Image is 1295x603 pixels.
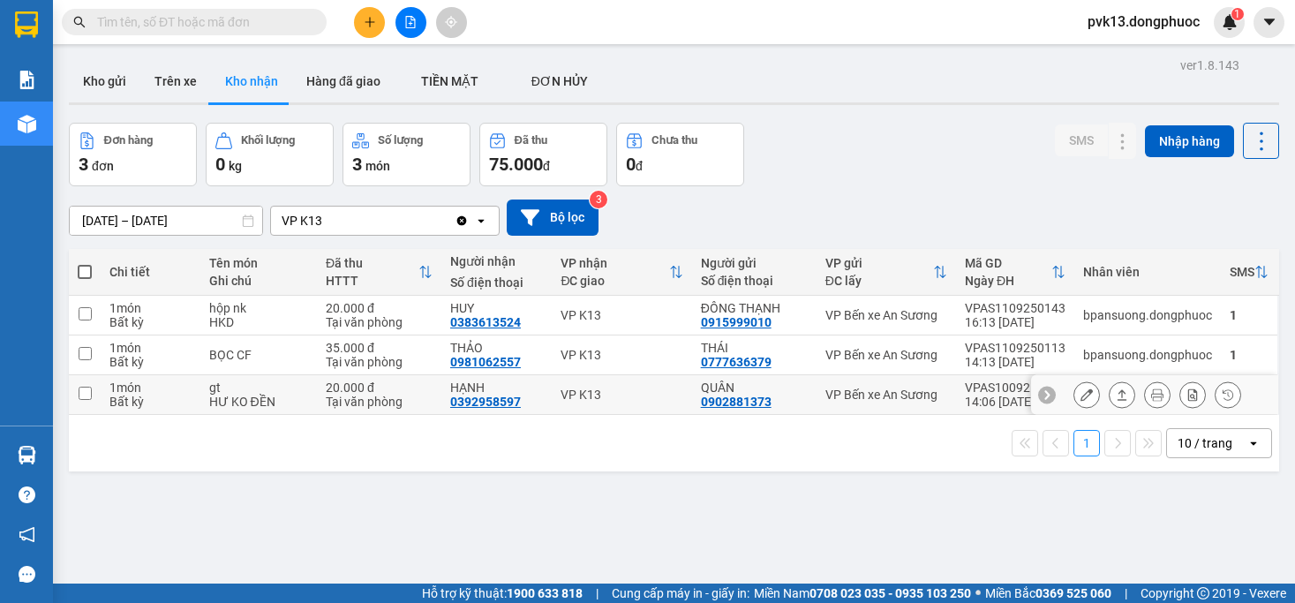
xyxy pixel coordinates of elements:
[1180,56,1239,75] div: ver 1.8.143
[450,395,521,409] div: 0392958597
[1230,348,1269,362] div: 1
[209,381,308,395] div: gt
[97,12,305,32] input: Tìm tên, số ĐT hoặc mã đơn
[1261,14,1277,30] span: caret-down
[70,207,262,235] input: Select a date range.
[965,381,1065,395] div: VPAS1009250117
[450,315,521,329] div: 0383613524
[209,274,308,288] div: Ghi chú
[209,348,308,362] div: BỌC CF
[985,584,1111,603] span: Miền Bắc
[1035,586,1111,600] strong: 0369 525 060
[209,395,308,409] div: HƯ KO ĐỀN
[1109,381,1135,408] div: Giao hàng
[109,301,192,315] div: 1 món
[825,308,947,322] div: VP Bến xe An Sương
[92,159,114,173] span: đơn
[209,315,308,329] div: HKD
[104,134,153,147] div: Đơn hàng
[552,249,691,296] th: Toggle SortBy
[825,348,947,362] div: VP Bến xe An Sương
[18,446,36,464] img: warehouse-icon
[1234,8,1240,20] span: 1
[965,315,1065,329] div: 16:13 [DATE]
[378,134,423,147] div: Số lượng
[206,123,334,186] button: Khối lượng0kg
[1197,587,1209,599] span: copyright
[109,381,192,395] div: 1 món
[596,584,599,603] span: |
[19,486,35,503] span: question-circle
[1125,584,1127,603] span: |
[79,154,88,175] span: 3
[18,71,36,89] img: solution-icon
[701,315,772,329] div: 0915999010
[479,123,607,186] button: Đã thu75.000đ
[636,159,643,173] span: đ
[445,16,457,28] span: aim
[817,249,956,296] th: Toggle SortBy
[612,584,749,603] span: Cung cấp máy in - giấy in:
[1246,436,1261,450] svg: open
[326,341,433,355] div: 35.000 đ
[450,301,543,315] div: HUY
[515,134,547,147] div: Đã thu
[317,249,441,296] th: Toggle SortBy
[364,16,376,28] span: plus
[975,590,981,597] span: ⚪️
[209,256,308,270] div: Tên món
[1083,265,1212,279] div: Nhân viên
[531,74,588,88] span: ĐƠN HỦY
[701,395,772,409] div: 0902881373
[809,586,971,600] strong: 0708 023 035 - 0935 103 250
[19,566,35,583] span: message
[1178,434,1232,452] div: 10 / trang
[292,60,395,102] button: Hàng đã giao
[507,586,583,600] strong: 1900 633 818
[1230,265,1254,279] div: SMS
[326,315,433,329] div: Tại văn phòng
[701,341,808,355] div: THÁI
[1083,348,1212,362] div: bpansuong.dongphuoc
[590,191,607,208] sup: 3
[326,395,433,409] div: Tại văn phòng
[965,301,1065,315] div: VPAS1109250143
[73,16,86,28] span: search
[701,381,808,395] div: QUÂN
[450,341,543,355] div: THẢO
[561,308,682,322] div: VP K13
[489,154,543,175] span: 75.000
[626,154,636,175] span: 0
[140,60,211,102] button: Trên xe
[701,301,808,315] div: ĐÔNG THẠNH
[109,341,192,355] div: 1 món
[19,526,35,543] span: notification
[209,301,308,315] div: hộp nk
[701,355,772,369] div: 0777636379
[109,315,192,329] div: Bất kỳ
[109,265,192,279] div: Chi tiết
[1055,124,1108,156] button: SMS
[343,123,471,186] button: Số lượng3món
[561,256,668,270] div: VP nhận
[326,355,433,369] div: Tại văn phòng
[365,159,390,173] span: món
[825,388,947,402] div: VP Bến xe An Sương
[1073,11,1214,33] span: pvk13.dongphuoc
[18,115,36,133] img: warehouse-icon
[450,275,543,290] div: Số điện thoại
[354,7,385,38] button: plus
[352,154,362,175] span: 3
[1073,430,1100,456] button: 1
[1145,125,1234,157] button: Nhập hàng
[1231,8,1244,20] sup: 1
[15,11,38,38] img: logo-vxr
[395,7,426,38] button: file-add
[701,256,808,270] div: Người gửi
[326,381,433,395] div: 20.000 đ
[455,214,469,228] svg: Clear value
[754,584,971,603] span: Miền Nam
[326,256,418,270] div: Đã thu
[965,395,1065,409] div: 14:06 [DATE]
[404,16,417,28] span: file-add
